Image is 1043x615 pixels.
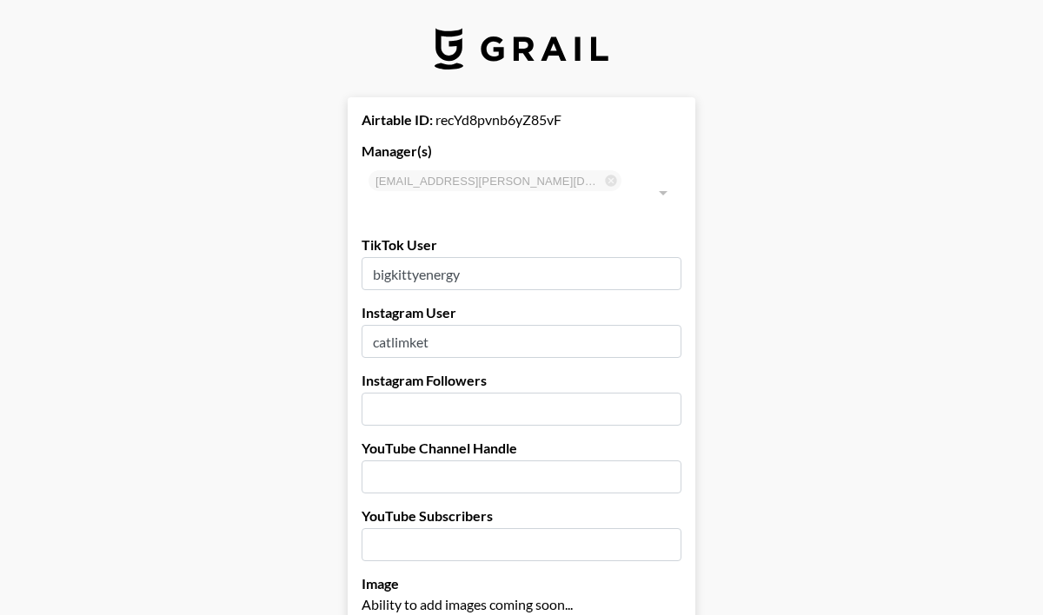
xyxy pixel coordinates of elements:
[362,372,681,389] label: Instagram Followers
[362,440,681,457] label: YouTube Channel Handle
[362,596,573,612] span: Ability to add images coming soon...
[362,111,433,128] strong: Airtable ID:
[362,142,681,160] label: Manager(s)
[362,236,681,254] label: TikTok User
[435,28,608,69] img: Grail Talent Logo
[362,111,681,129] div: recYd8pvnb6yZ85vF
[362,304,681,321] label: Instagram User
[362,575,681,592] label: Image
[362,507,681,525] label: YouTube Subscribers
